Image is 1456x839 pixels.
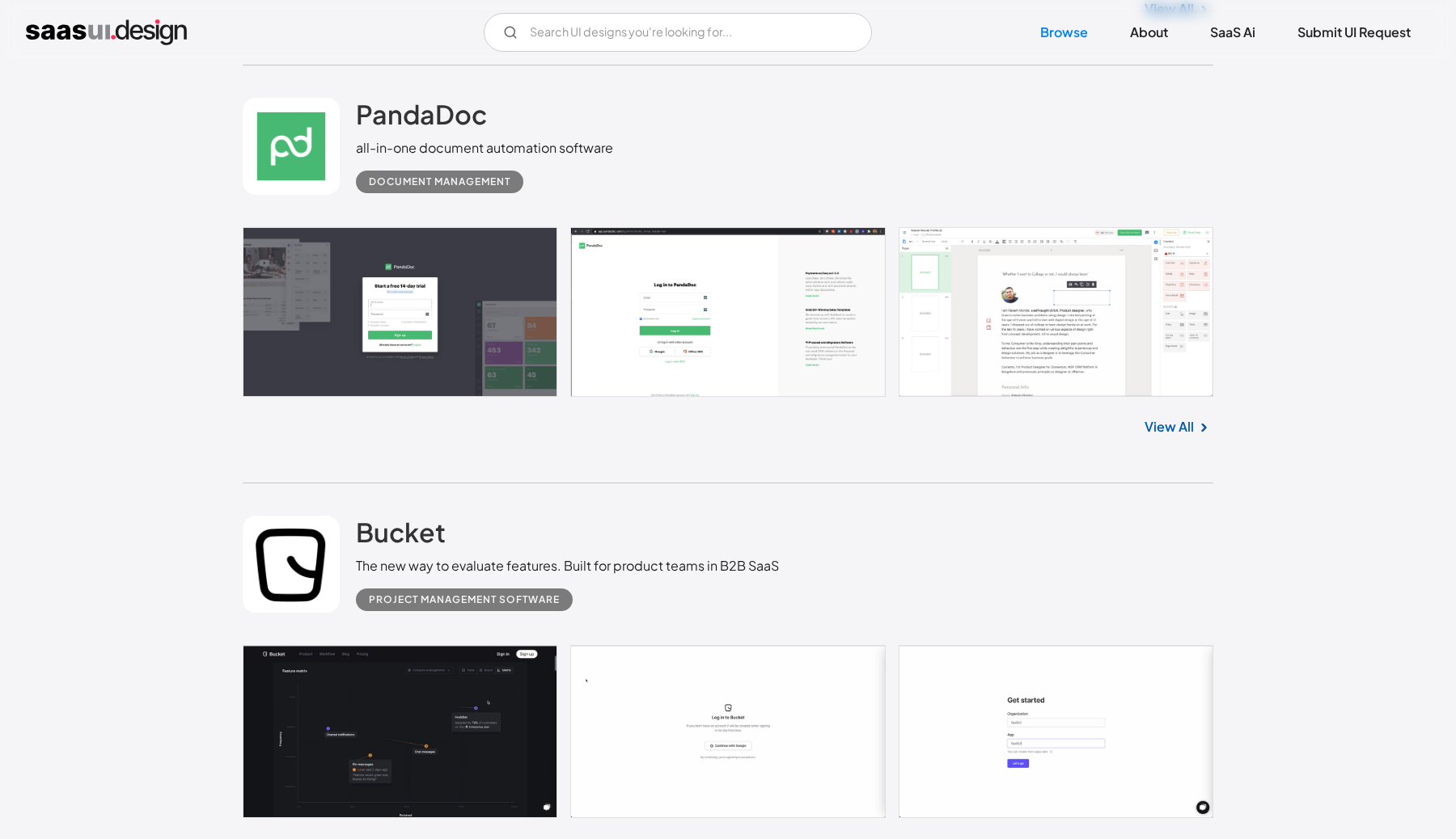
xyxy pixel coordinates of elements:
[1191,15,1275,50] a: SaaS Ai
[356,516,446,548] h2: Bucket
[356,516,446,556] a: Bucket
[369,172,510,192] div: Document Management
[369,590,560,609] div: Project Management Software
[1111,15,1187,50] a: About
[484,13,872,52] input: Search UI designs you're looking for...
[356,98,487,138] a: PandaDoc
[484,13,872,52] form: Email Form
[356,556,779,575] div: The new way to evaluate features. Built for product teams in B2B SaaS
[356,138,613,158] div: all-in-one document automation software
[1145,417,1194,436] a: View All
[26,19,187,45] a: home
[356,98,487,130] h2: PandaDoc
[1021,15,1107,50] a: Browse
[1278,15,1430,50] a: Submit UI Request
